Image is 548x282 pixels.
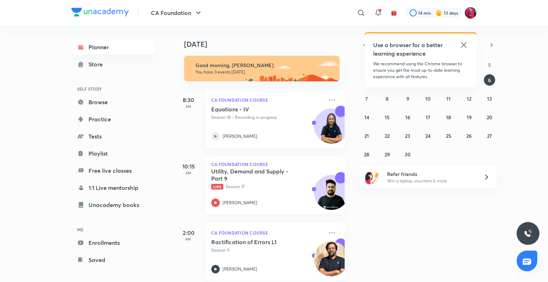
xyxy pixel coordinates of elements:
[488,61,491,68] abbr: Saturday
[381,93,393,104] button: September 8, 2025
[467,114,472,121] abbr: September 19, 2025
[211,168,300,182] h5: Utility, Demand and Supply - Part 9
[386,95,389,102] abbr: September 8, 2025
[422,93,434,104] button: September 10, 2025
[487,114,492,121] abbr: September 20, 2025
[388,7,400,19] button: avatar
[71,8,129,18] a: Company Logo
[373,41,444,58] h5: Use a browser for a better learning experience
[467,95,471,102] abbr: September 12, 2025
[385,132,390,139] abbr: September 22, 2025
[211,96,323,104] p: CA Foundation Course
[174,162,203,171] h5: 10:15
[402,130,413,141] button: September 23, 2025
[71,129,154,143] a: Tests
[373,61,468,80] p: We recommend using the Chrome browser to ensure you get the most up-to-date learning experience w...
[487,132,492,139] abbr: September 27, 2025
[71,163,154,178] a: Free live classes
[425,95,431,102] abbr: September 10, 2025
[405,151,411,158] abbr: September 30, 2025
[364,132,369,139] abbr: September 21, 2025
[365,95,368,102] abbr: September 7, 2025
[402,111,413,123] button: September 16, 2025
[443,111,454,123] button: September 18, 2025
[463,130,475,141] button: September 26, 2025
[446,95,451,102] abbr: September 11, 2025
[211,247,323,253] p: Session 9
[71,236,154,250] a: Enrollments
[361,93,372,104] button: September 7, 2025
[391,10,397,16] img: avatar
[211,238,300,246] h5: Ractification of Errors L1
[435,9,442,16] img: streak
[71,8,129,16] img: Company Logo
[147,6,207,20] button: CA Foundation
[314,179,349,213] img: Avatar
[405,132,410,139] abbr: September 23, 2025
[364,151,369,158] abbr: September 28, 2025
[71,40,154,54] a: Planner
[211,184,223,190] span: Live
[387,170,475,178] h6: Refer friends
[71,146,154,161] a: Playlist
[387,178,475,184] p: Win a laptop, vouchers & more
[426,114,430,121] abbr: September 17, 2025
[71,57,154,71] a: Store
[385,114,390,121] abbr: September 15, 2025
[361,130,372,141] button: September 21, 2025
[223,133,257,140] p: [PERSON_NAME]
[381,130,393,141] button: September 22, 2025
[211,183,323,190] p: Session 17
[223,200,257,206] p: [PERSON_NAME]
[425,132,431,139] abbr: September 24, 2025
[484,93,495,104] button: September 13, 2025
[174,104,203,109] p: AM
[487,95,492,102] abbr: September 13, 2025
[211,162,339,166] p: CA Foundation Course
[484,130,495,141] button: September 27, 2025
[406,95,409,102] abbr: September 9, 2025
[71,198,154,212] a: Unacademy books
[211,106,300,113] h5: Equations - IV
[211,114,323,121] p: Session 18 • Recording in progress
[88,60,107,69] div: Store
[463,111,475,123] button: September 19, 2025
[184,56,340,81] img: morning
[446,114,451,121] abbr: September 18, 2025
[314,112,349,147] img: Avatar
[381,148,393,160] button: September 29, 2025
[223,266,257,272] p: [PERSON_NAME]
[381,111,393,123] button: September 15, 2025
[71,253,154,267] a: Saved
[174,237,203,241] p: PM
[361,111,372,123] button: September 14, 2025
[211,228,323,237] p: CA Foundation Course
[402,93,413,104] button: September 9, 2025
[71,83,154,95] h6: SELF STUDY
[71,223,154,236] h6: ME
[402,148,413,160] button: September 30, 2025
[365,170,380,184] img: referral
[488,77,491,84] abbr: September 6, 2025
[422,130,434,141] button: September 24, 2025
[465,7,477,19] img: Anushka Gupta
[524,229,532,238] img: ttu
[484,74,495,86] button: September 6, 2025
[174,228,203,237] h5: 2:00
[422,111,434,123] button: September 17, 2025
[364,114,369,121] abbr: September 14, 2025
[71,181,154,195] a: 1:1 Live mentorship
[443,93,454,104] button: September 11, 2025
[71,95,154,109] a: Browse
[405,114,410,121] abbr: September 16, 2025
[463,93,475,104] button: September 12, 2025
[361,148,372,160] button: September 28, 2025
[484,111,495,123] button: September 20, 2025
[443,130,454,141] button: September 25, 2025
[466,132,472,139] abbr: September 26, 2025
[71,112,154,126] a: Practice
[196,62,333,69] h6: Good morning, [PERSON_NAME]
[174,96,203,104] h5: 8:30
[196,69,333,75] p: You have 3 events [DATE]
[385,151,390,158] abbr: September 29, 2025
